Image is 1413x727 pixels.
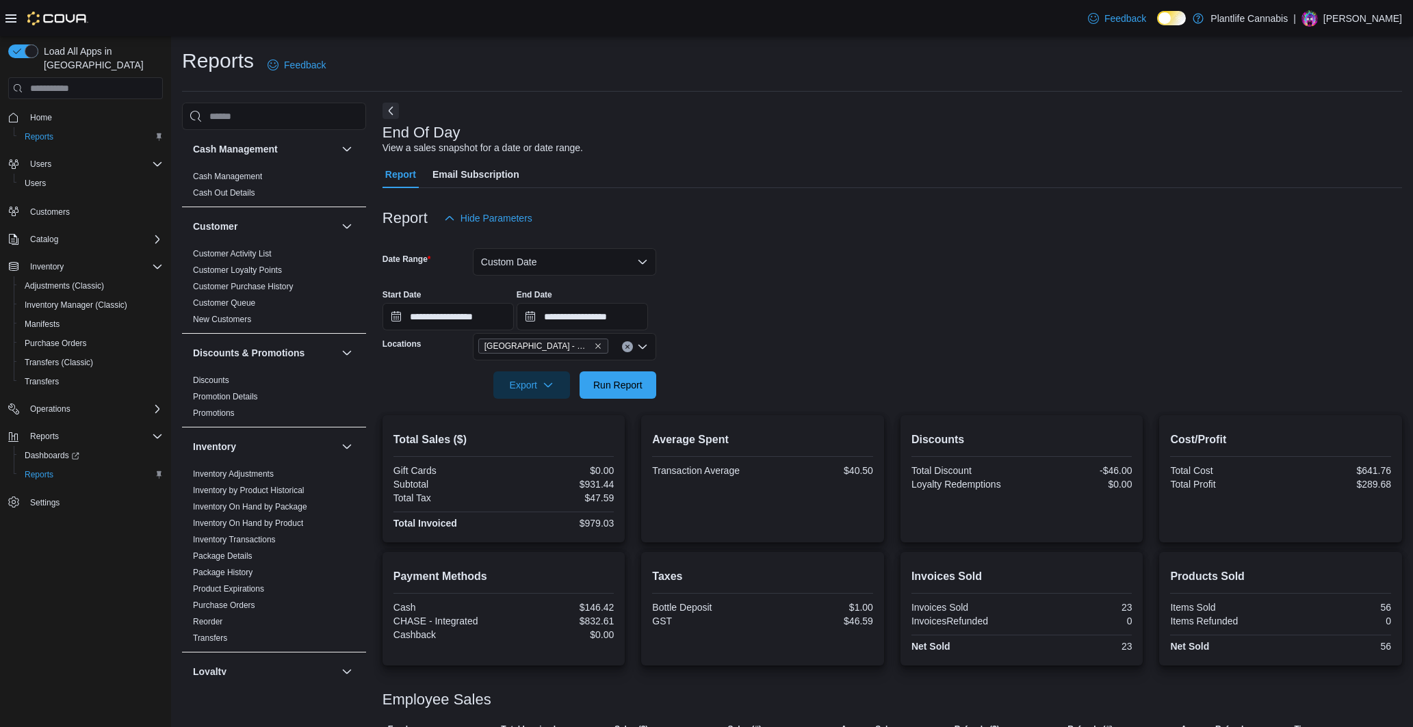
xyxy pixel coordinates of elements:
[193,265,282,275] a: Customer Loyalty Points
[19,129,59,145] a: Reports
[193,142,278,156] h3: Cash Management
[3,399,168,419] button: Operations
[1083,5,1152,32] a: Feedback
[1170,432,1391,448] h2: Cost/Profit
[193,583,264,594] span: Product Expirations
[25,178,46,189] span: Users
[393,629,501,640] div: Cashback
[14,353,168,372] button: Transfers (Classic)
[193,469,274,479] a: Inventory Adjustments
[652,616,760,626] div: GST
[25,131,53,142] span: Reports
[25,300,127,310] span: Inventory Manager (Classic)
[393,616,501,626] div: CHASE - Integrated
[1170,602,1278,613] div: Items Sold
[193,468,274,479] span: Inventory Adjustments
[432,161,519,188] span: Email Subscription
[193,665,226,678] h3: Loyalty
[19,297,133,313] a: Inventory Manager (Classic)
[193,535,276,544] a: Inventory Transactions
[506,602,614,613] div: $146.42
[1293,10,1296,27] p: |
[473,248,656,276] button: Custom Date
[19,175,51,191] a: Users
[19,297,163,313] span: Inventory Manager (Classic)
[19,316,163,332] span: Manifests
[517,303,648,330] input: Press the down key to open a popover containing a calendar.
[193,567,252,578] span: Package History
[506,629,614,640] div: $0.00
[8,102,163,548] nav: Complex example
[383,254,431,265] label: Date Range
[193,298,255,308] a: Customer Queue
[14,446,168,465] a: Dashboards
[193,282,294,291] a: Customer Purchase History
[19,335,92,352] a: Purchase Orders
[19,373,64,390] a: Transfers
[14,315,168,334] button: Manifests
[284,58,326,72] span: Feedback
[14,276,168,295] button: Adjustments (Classic)
[652,568,873,585] h2: Taxes
[383,303,514,330] input: Press the down key to open a popover containing a calendar.
[1284,641,1391,652] div: 56
[19,466,59,483] a: Reports
[30,261,64,272] span: Inventory
[14,465,168,484] button: Reports
[594,342,602,350] button: Remove Calgary - Mahogany Market from selection in this group
[193,518,303,529] span: Inventory On Hand by Product
[506,492,614,503] div: $47.59
[38,44,163,72] span: Load All Apps in [GEOGRAPHIC_DATA]
[3,257,168,276] button: Inventory
[193,265,282,276] span: Customer Loyalty Points
[193,220,336,233] button: Customer
[193,248,272,259] span: Customer Activity List
[30,431,59,442] span: Reports
[911,602,1019,613] div: Invoices Sold
[1170,568,1391,585] h2: Products Sold
[393,479,501,490] div: Subtotal
[30,159,51,170] span: Users
[385,161,416,188] span: Report
[25,156,163,172] span: Users
[383,339,422,349] label: Locations
[502,371,562,399] span: Export
[14,295,168,315] button: Inventory Manager (Classic)
[506,518,614,529] div: $979.03
[3,492,168,512] button: Settings
[393,602,501,613] div: Cash
[637,341,648,352] button: Open list of options
[14,372,168,391] button: Transfers
[1157,11,1186,25] input: Dark Mode
[19,447,85,464] a: Dashboards
[393,518,457,529] strong: Total Invoiced
[182,466,366,652] div: Inventory
[383,210,428,226] h3: Report
[19,373,163,390] span: Transfers
[25,494,163,511] span: Settings
[1157,25,1158,26] span: Dark Mode
[193,392,258,401] a: Promotion Details
[30,234,58,245] span: Catalog
[193,375,229,385] a: Discounts
[652,602,760,613] div: Bottle Deposit
[25,280,104,291] span: Adjustments (Classic)
[19,354,163,371] span: Transfers (Classic)
[14,334,168,353] button: Purchase Orders
[1104,12,1146,25] span: Feedback
[766,616,873,626] div: $46.59
[19,175,163,191] span: Users
[439,204,538,232] button: Hide Parameters
[27,12,88,25] img: Cova
[193,281,294,292] span: Customer Purchase History
[1284,616,1391,626] div: 0
[193,584,264,594] a: Product Expirations
[580,371,656,399] button: Run Report
[383,141,583,155] div: View a sales snapshot for a date or date range.
[193,440,336,453] button: Inventory
[383,124,461,141] h3: End Of Day
[193,485,304,496] span: Inventory by Product Historical
[193,518,303,528] a: Inventory On Hand by Product
[25,204,75,220] a: Customers
[193,142,336,156] button: Cash Management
